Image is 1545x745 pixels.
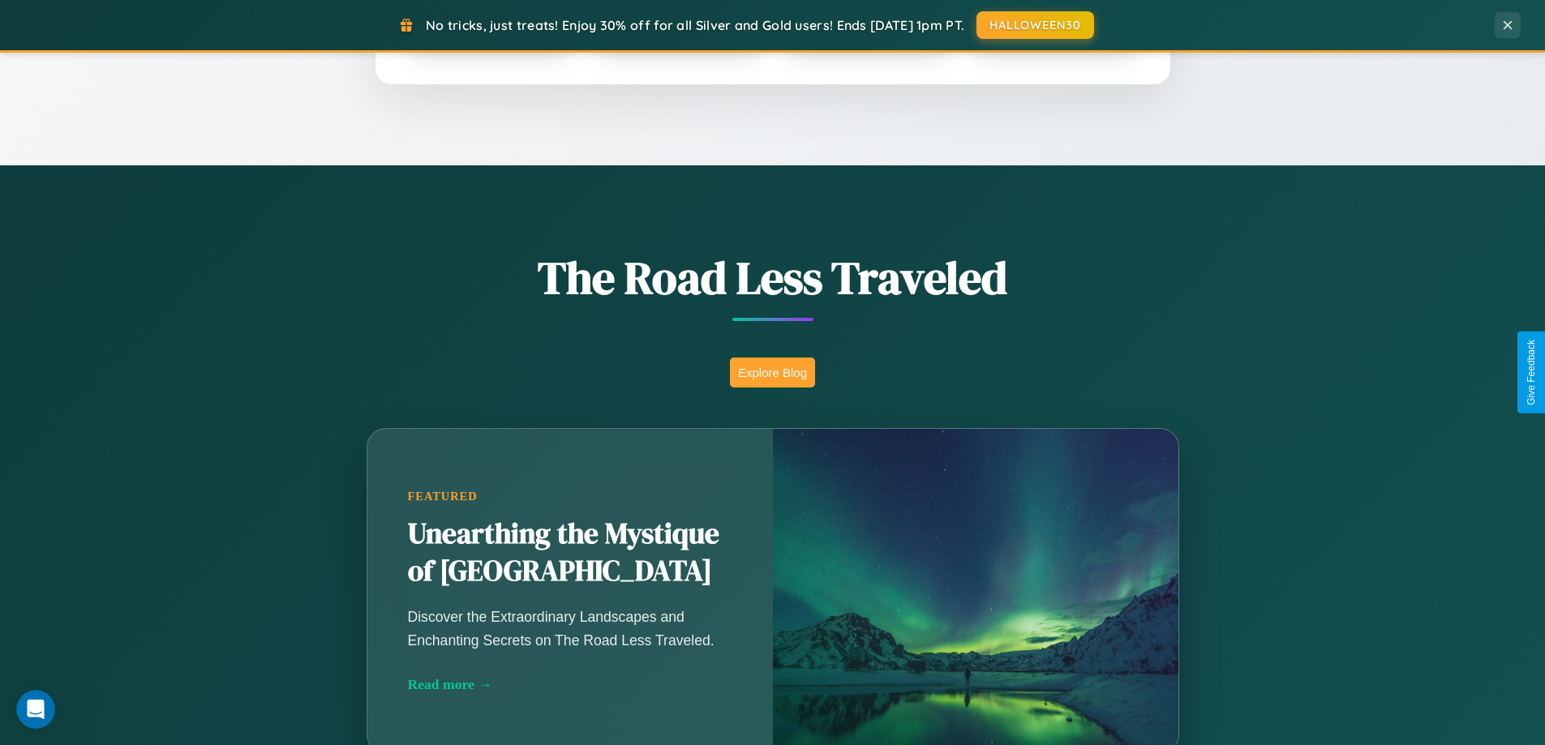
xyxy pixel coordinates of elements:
h1: The Road Less Traveled [286,246,1260,309]
div: Read more → [408,676,732,693]
div: Give Feedback [1526,340,1537,405]
div: Featured [408,490,732,503]
h2: Unearthing the Mystique of [GEOGRAPHIC_DATA] [408,516,732,590]
p: Discover the Extraordinary Landscapes and Enchanting Secrets on The Road Less Traveled. [408,606,732,651]
span: No tricks, just treats! Enjoy 30% off for all Silver and Gold users! Ends [DATE] 1pm PT. [426,17,964,33]
button: HALLOWEEN30 [976,11,1094,39]
button: Explore Blog [730,358,815,387]
iframe: Intercom live chat [16,690,55,729]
